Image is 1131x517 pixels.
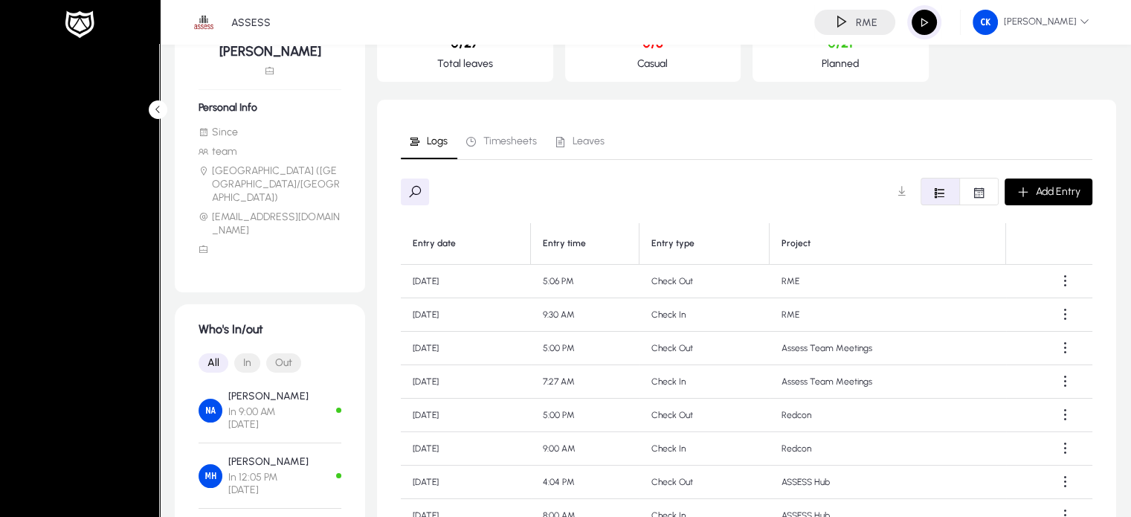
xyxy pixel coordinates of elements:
td: 9:00 AM [531,432,639,466]
td: RME [770,298,1006,332]
td: 9:30 AM [531,298,639,332]
img: Mohamed Hegab [199,464,222,488]
span: [PERSON_NAME] [973,10,1089,35]
button: All [199,353,228,373]
td: [DATE] [401,432,531,466]
td: ASSESS Hub [770,466,1006,499]
span: In 9:00 AM [DATE] [228,405,309,431]
div: Entry type [651,238,695,249]
p: [PERSON_NAME] [228,390,309,402]
button: Add Entry [1005,179,1092,205]
td: [DATE] [401,298,531,332]
p: Planned [764,57,917,70]
td: [DATE] [401,399,531,432]
h6: Personal Info [199,101,341,114]
p: [PERSON_NAME] [228,455,309,468]
button: In [234,353,260,373]
div: Project [782,238,811,249]
img: 1.png [190,8,218,36]
span: Leaves [573,136,605,147]
td: 5:00 PM [531,332,639,365]
button: Out [266,353,301,373]
a: Timesheets [457,123,547,159]
p: Total leaves [389,57,541,70]
div: Entry date [413,238,518,249]
mat-button-toggle-group: Font Style [199,348,341,378]
td: RME [770,265,1006,298]
td: [DATE] [401,365,531,399]
mat-button-toggle-group: Font Style [921,178,999,205]
p: Casual [577,57,729,70]
td: Redcon [770,432,1006,466]
td: [DATE] [401,265,531,298]
td: 5:06 PM [531,265,639,298]
td: [DATE] [401,466,531,499]
a: Leaves [547,123,614,159]
td: 4:04 PM [531,466,639,499]
td: Check Out [639,332,770,365]
td: Check In [639,298,770,332]
td: Redcon [770,399,1006,432]
td: Check Out [639,466,770,499]
p: ASSESS [231,16,271,29]
td: Check Out [639,399,770,432]
td: Check In [639,432,770,466]
div: Project [782,238,993,249]
td: [DATE] [401,332,531,365]
li: [GEOGRAPHIC_DATA] ([GEOGRAPHIC_DATA]/[GEOGRAPHIC_DATA]) [199,164,341,205]
span: In 12:05 PM [DATE] [228,471,309,496]
li: Since [199,126,341,139]
span: Add Entry [1036,185,1080,198]
button: [PERSON_NAME] [961,9,1101,36]
td: 7:27 AM [531,365,639,399]
h1: Who's In/out [199,322,341,336]
span: Timesheets [483,136,537,147]
img: Nahla Abdelaziz [199,399,222,423]
li: [EMAIL_ADDRESS][DOMAIN_NAME] [199,211,341,237]
td: Check In [639,365,770,399]
td: 5:00 PM [531,399,639,432]
div: Entry type [651,238,757,249]
h5: [PERSON_NAME] [199,43,341,60]
img: 41.png [973,10,998,35]
h4: RME [856,16,877,29]
td: Assess Team Meetings [770,332,1006,365]
th: Entry time [531,223,639,265]
div: Entry date [413,238,456,249]
td: Assess Team Meetings [770,365,1006,399]
li: team [199,145,341,158]
span: Logs [427,136,448,147]
a: Logs [401,123,457,159]
td: Check Out [639,265,770,298]
img: white-logo.png [61,9,98,40]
